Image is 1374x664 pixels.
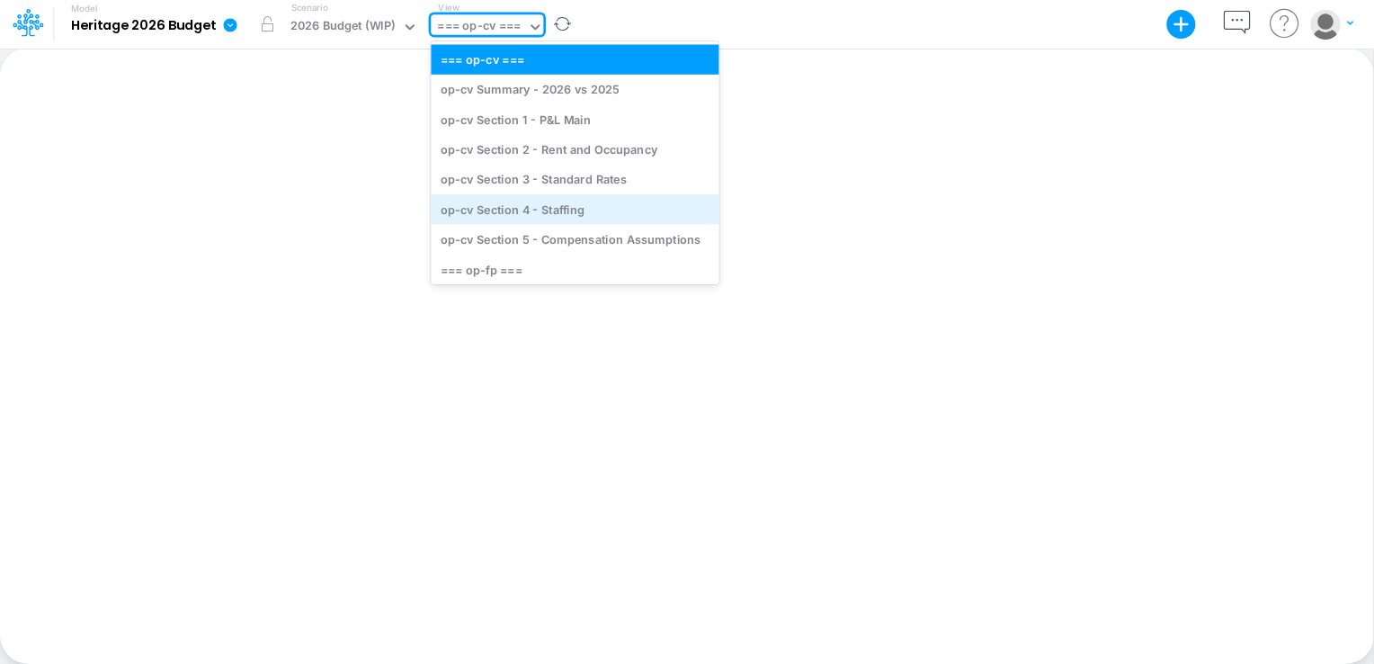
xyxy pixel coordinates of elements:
[431,134,718,164] div: op-cv Section 2 - Rent and Occupancy
[290,17,396,38] div: 2026 Budget (WIP)
[431,104,718,134] div: op-cv Section 1 - P&L Main
[431,75,718,104] div: op-cv Summary - 2026 vs 2025
[431,44,718,74] div: === op-cv ===
[291,1,328,14] label: Scenario
[431,165,718,194] div: op-cv Section 3 - Standard Rates
[438,1,459,14] label: View
[71,4,98,14] label: Model
[71,18,216,34] b: Heritage 2026 Budget
[437,17,521,38] div: === op-cv ===
[431,225,718,255] div: op-cv Section 5 - Compensation Assumptions
[431,194,718,224] div: op-cv Section 4 - Staffing
[431,255,718,284] div: === op-fp ===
